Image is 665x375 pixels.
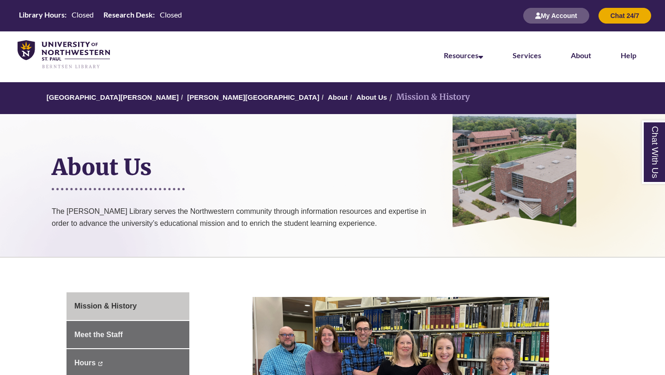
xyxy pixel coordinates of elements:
[523,8,589,24] button: My Account
[52,116,439,186] h1: About Us
[356,93,387,101] a: About Us
[15,10,186,21] table: Hours Today
[15,10,68,20] th: Library Hours:
[598,12,651,19] a: Chat 24/7
[98,362,103,366] i: This link opens in a new window
[387,91,470,104] li: Mission & History
[74,302,137,310] span: Mission & History
[513,51,541,60] a: Services
[187,93,319,101] a: [PERSON_NAME][GEOGRAPHIC_DATA]
[74,331,123,339] span: Meet the Staff
[47,93,179,101] a: [GEOGRAPHIC_DATA][PERSON_NAME]
[328,93,348,101] a: About
[100,10,156,20] th: Research Desk:
[621,51,636,60] a: Help
[15,10,186,22] a: Hours Today
[18,40,110,69] img: UNWSP Library Logo
[523,12,589,19] a: My Account
[66,292,189,320] a: Mission & History
[571,51,591,60] a: About
[444,51,483,60] a: Resources
[74,359,96,367] span: Hours
[52,206,439,252] p: The [PERSON_NAME] Library serves the Northwestern community through information resources and exp...
[72,10,94,19] span: Closed
[598,8,651,24] button: Chat 24/7
[160,10,182,19] span: Closed
[66,321,189,349] a: Meet the Staff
